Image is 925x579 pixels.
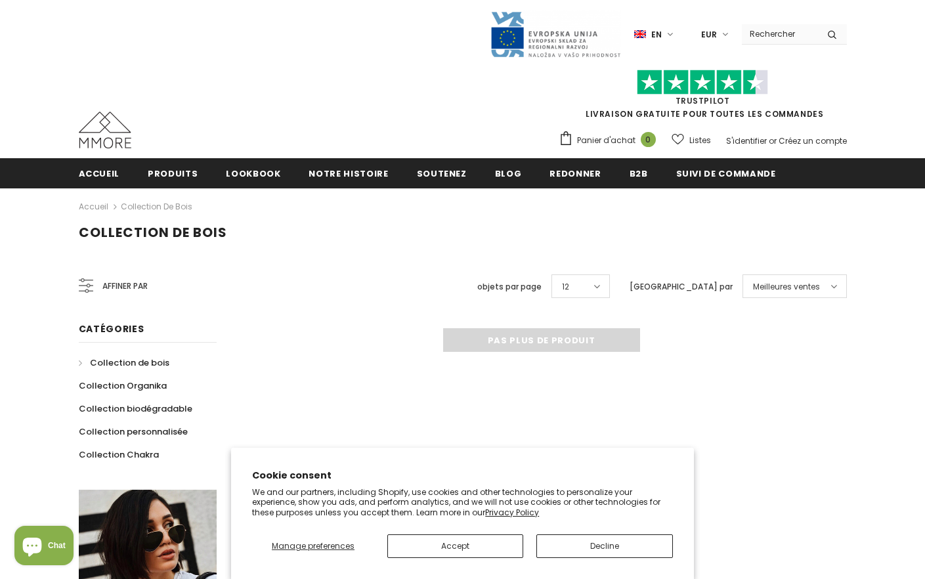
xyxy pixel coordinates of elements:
span: Panier d'achat [577,134,635,147]
span: en [651,28,662,41]
a: Collection de bois [121,201,192,212]
span: Manage preferences [272,540,355,551]
a: Javni Razpis [490,28,621,39]
a: Produits [148,158,198,188]
a: Listes [672,129,711,152]
span: Collection biodégradable [79,402,192,415]
label: objets par page [477,280,542,293]
a: S'identifier [726,135,767,146]
span: Suivi de commande [676,167,776,180]
span: Catégories [79,322,144,335]
a: TrustPilot [676,95,730,106]
span: Listes [689,134,711,147]
a: Lookbook [226,158,280,188]
img: Javni Razpis [490,11,621,58]
span: Collection Organika [79,379,167,392]
span: Meilleures ventes [753,280,820,293]
span: Produits [148,167,198,180]
label: [GEOGRAPHIC_DATA] par [630,280,733,293]
span: soutenez [417,167,467,180]
span: Affiner par [102,279,148,293]
span: Blog [495,167,522,180]
button: Decline [536,534,672,558]
span: B2B [630,167,648,180]
a: Collection biodégradable [79,397,192,420]
img: i-lang-1.png [634,29,646,40]
button: Manage preferences [252,534,374,558]
span: LIVRAISON GRATUITE POUR TOUTES LES COMMANDES [559,75,847,119]
input: Search Site [742,24,817,43]
a: Accueil [79,158,120,188]
h2: Cookie consent [252,469,673,482]
span: Lookbook [226,167,280,180]
span: Notre histoire [309,167,388,180]
a: Redonner [549,158,601,188]
a: Blog [495,158,522,188]
span: EUR [701,28,717,41]
span: or [769,135,777,146]
a: Notre histoire [309,158,388,188]
a: soutenez [417,158,467,188]
span: Collection de bois [90,356,169,369]
span: Redonner [549,167,601,180]
a: Collection personnalisée [79,420,188,443]
button: Accept [387,534,523,558]
span: 12 [562,280,569,293]
a: Collection de bois [79,351,169,374]
span: Accueil [79,167,120,180]
span: Collection personnalisée [79,425,188,438]
span: Collection de bois [79,223,227,242]
span: Collection Chakra [79,448,159,461]
span: 0 [641,132,656,147]
img: Cas MMORE [79,112,131,148]
p: We and our partners, including Shopify, use cookies and other technologies to personalize your ex... [252,487,673,518]
a: Collection Organika [79,374,167,397]
a: Panier d'achat 0 [559,131,662,150]
img: Faites confiance aux étoiles pilotes [637,70,768,95]
inbox-online-store-chat: Shopify online store chat [11,526,77,568]
a: Suivi de commande [676,158,776,188]
a: B2B [630,158,648,188]
a: Créez un compte [779,135,847,146]
a: Accueil [79,199,108,215]
a: Collection Chakra [79,443,159,466]
a: Privacy Policy [485,507,539,518]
